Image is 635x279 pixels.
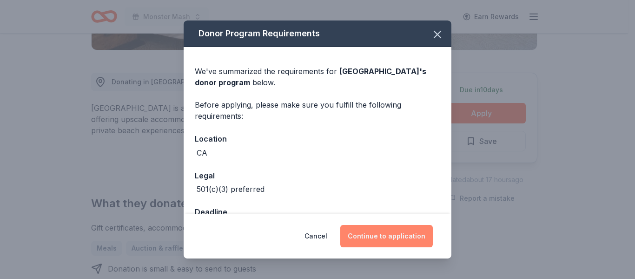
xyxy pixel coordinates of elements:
div: Donor Program Requirements [184,20,451,47]
button: Continue to application [340,225,433,247]
div: CA [197,147,207,158]
div: 501(c)(3) preferred [197,184,265,195]
button: Cancel [304,225,327,247]
div: Deadline [195,206,440,218]
div: We've summarized the requirements for below. [195,66,440,88]
div: Location [195,133,440,145]
div: Legal [195,170,440,182]
div: Before applying, please make sure you fulfill the following requirements: [195,99,440,122]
